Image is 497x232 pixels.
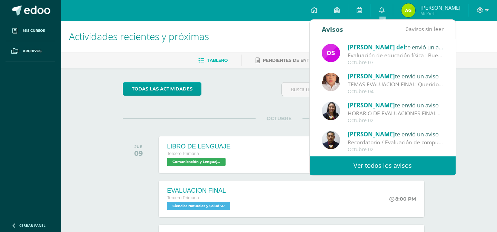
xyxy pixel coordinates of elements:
span: Tablero [207,58,228,63]
div: TEMAS EVALUACION FINAL: Queridos padres de familia: Reciban un cordial saludo lleno de gratitud p... [348,80,444,88]
div: Recordatorio / Evaluación de computación.: Buen día padres de familia, por este medio les recuerd... [348,138,444,146]
span: Actividades recientes y próximas [69,30,209,43]
a: Mis cursos [6,21,55,41]
div: Octubre 07 [348,60,444,66]
span: 0 [406,25,409,33]
div: te envió un aviso [348,71,444,80]
div: LIBRO DE LENGUAJE [167,143,230,150]
img: 36ab2693be6db1ea5862f9bc6368e731.png [322,73,340,91]
img: 371134ed12361ef19fcdb996a71dd417.png [322,102,340,120]
img: 7f81f4ba5cc2156d4da63f1ddbdbb887.png [401,3,415,17]
span: [PERSON_NAME] [348,130,395,138]
div: HORARIO DE EVALUACIONES FINALES : Buenas tardes estimados papitos: Adjunto horario de evaluacione... [348,109,444,117]
div: EVALUACION FINAL [167,187,232,194]
div: te envió un aviso [348,100,444,109]
div: JUE [134,144,143,149]
span: [PERSON_NAME] [348,72,395,80]
div: Octubre 04 [348,89,444,95]
div: 09 [134,149,143,157]
div: te envió un aviso [348,42,444,51]
div: Evaluación de educación física : Buenas tardes espero se encuentren bien en sus labores diarias. ... [348,51,444,59]
a: todas las Actividades [123,82,201,96]
div: Avisos [322,20,343,39]
span: Mis cursos [23,28,45,33]
span: Archivos [23,48,41,54]
span: avisos sin leer [406,25,444,33]
span: Mi Perfil [420,10,460,16]
div: Octubre 02 [348,118,444,124]
div: Octubre 02 [348,147,444,153]
span: [PERSON_NAME] [420,4,460,11]
input: Busca una actividad próxima aquí... [282,83,435,96]
span: Cerrar panel [19,223,46,228]
a: Tablero [198,55,228,66]
img: bce0f8ceb38355b742bd4151c3279ece.png [322,44,340,62]
span: [PERSON_NAME] [348,101,395,109]
a: Ver todos los avisos [310,156,456,175]
a: Pendientes de entrega [256,55,322,66]
div: 8:00 PM [389,196,416,202]
span: Tercero Primaria [167,151,199,156]
span: OCTUBRE [256,115,302,122]
span: [PERSON_NAME] del [348,43,405,51]
img: 63b025e05e2674fa2c4b68c162dd1c4e.png [322,131,340,149]
span: Tercero Primaria [167,195,199,200]
span: Pendientes de entrega [263,58,322,63]
a: Archivos [6,41,55,61]
span: Ciencias Naturales y Salud 'A' [167,202,230,210]
div: te envió un aviso [348,129,444,138]
span: Comunicación y Lenguaje L1 'A' [167,158,226,166]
